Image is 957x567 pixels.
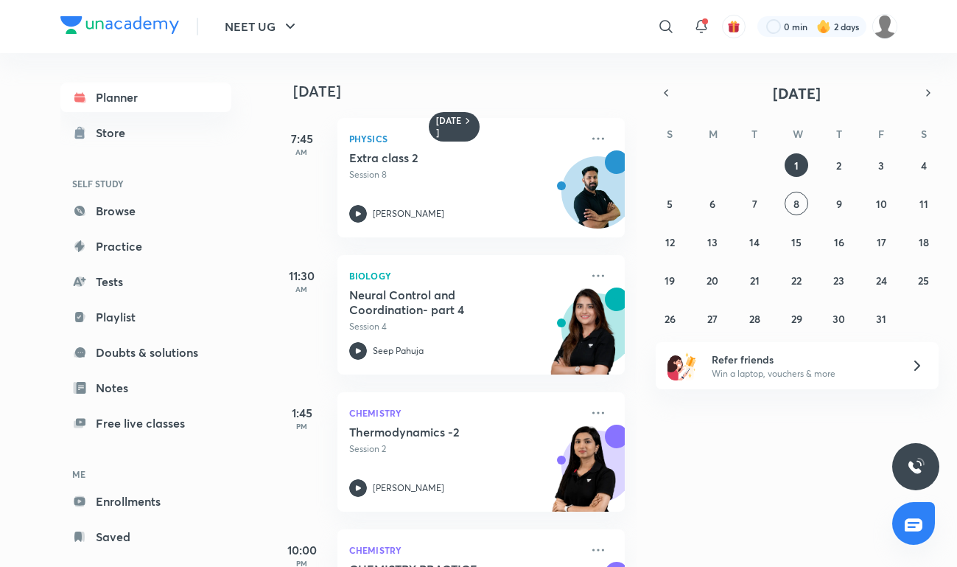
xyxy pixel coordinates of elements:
[676,83,918,103] button: [DATE]
[872,14,897,39] img: Disha C
[921,159,927,173] abbr: October 4, 2025
[709,197,715,211] abbr: October 6, 2025
[60,83,231,112] a: Planner
[544,288,625,389] img: unacademy
[743,192,766,215] button: October 7, 2025
[836,159,841,173] abbr: October 2, 2025
[701,230,724,254] button: October 13, 2025
[60,196,231,226] a: Browse
[60,267,231,296] a: Tests
[349,267,581,285] p: Biology
[273,130,332,147] h5: 7:45
[701,307,724,330] button: October 27, 2025
[349,320,581,333] p: Session 4
[743,230,766,254] button: October 14, 2025
[794,159,799,173] abbr: October 1, 2025
[273,541,332,559] h5: 10:00
[912,268,936,292] button: October 25, 2025
[707,235,718,249] abbr: October 13, 2025
[665,274,675,288] abbr: October 19, 2025
[773,83,821,103] span: [DATE]
[707,274,718,288] abbr: October 20, 2025
[876,274,887,288] abbr: October 24, 2025
[60,171,231,196] h6: SELF STUDY
[878,127,884,141] abbr: Friday
[712,367,893,380] p: Win a laptop, vouchers & more
[836,197,842,211] abbr: October 9, 2025
[785,192,808,215] button: October 8, 2025
[658,192,681,215] button: October 5, 2025
[752,197,757,211] abbr: October 7, 2025
[912,192,936,215] button: October 11, 2025
[834,235,844,249] abbr: October 16, 2025
[912,153,936,177] button: October 4, 2025
[876,312,886,326] abbr: October 31, 2025
[273,285,332,293] p: AM
[60,522,231,552] a: Saved
[273,147,332,156] p: AM
[562,164,633,235] img: Avatar
[907,458,925,476] img: ttu
[727,20,740,33] img: avatar
[877,235,886,249] abbr: October 17, 2025
[349,150,533,165] h5: Extra class 2
[785,307,808,330] button: October 29, 2025
[827,268,851,292] button: October 23, 2025
[60,462,231,487] h6: ME
[658,307,681,330] button: October 26, 2025
[816,19,831,34] img: streak
[791,274,802,288] abbr: October 22, 2025
[878,159,884,173] abbr: October 3, 2025
[743,268,766,292] button: October 21, 2025
[785,230,808,254] button: October 15, 2025
[60,232,231,261] a: Practice
[793,127,803,141] abbr: Wednesday
[96,124,134,142] div: Store
[665,312,676,326] abbr: October 26, 2025
[751,127,757,141] abbr: Tuesday
[60,16,179,34] img: Company Logo
[273,422,332,431] p: PM
[544,425,625,526] img: unacademy
[827,192,851,215] button: October 9, 2025
[833,274,844,288] abbr: October 23, 2025
[349,168,581,181] p: Session 8
[749,235,760,249] abbr: October 14, 2025
[921,127,927,141] abbr: Saturday
[60,408,231,438] a: Free live classes
[793,197,799,211] abbr: October 8, 2025
[349,404,581,422] p: Chemistry
[658,268,681,292] button: October 19, 2025
[667,351,697,380] img: referral
[919,197,928,211] abbr: October 11, 2025
[349,288,533,317] h5: Neural Control and Coordination- part 4
[832,312,845,326] abbr: October 30, 2025
[827,230,851,254] button: October 16, 2025
[373,481,444,495] p: [PERSON_NAME]
[743,307,766,330] button: October 28, 2025
[273,404,332,422] h5: 1:45
[876,197,887,211] abbr: October 10, 2025
[60,16,179,38] a: Company Logo
[827,153,851,177] button: October 2, 2025
[722,15,746,38] button: avatar
[918,274,929,288] abbr: October 25, 2025
[60,338,231,367] a: Doubts & solutions
[436,115,462,139] h6: [DATE]
[667,127,673,141] abbr: Sunday
[349,442,581,456] p: Session 2
[912,230,936,254] button: October 18, 2025
[869,192,893,215] button: October 10, 2025
[658,230,681,254] button: October 12, 2025
[273,267,332,285] h5: 11:30
[869,230,893,254] button: October 17, 2025
[60,302,231,332] a: Playlist
[709,127,718,141] abbr: Monday
[791,312,802,326] abbr: October 29, 2025
[712,352,893,367] h6: Refer friends
[919,235,929,249] abbr: October 18, 2025
[349,425,533,439] h5: Thermodynamics -2
[869,307,893,330] button: October 31, 2025
[373,207,444,220] p: [PERSON_NAME]
[785,153,808,177] button: October 1, 2025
